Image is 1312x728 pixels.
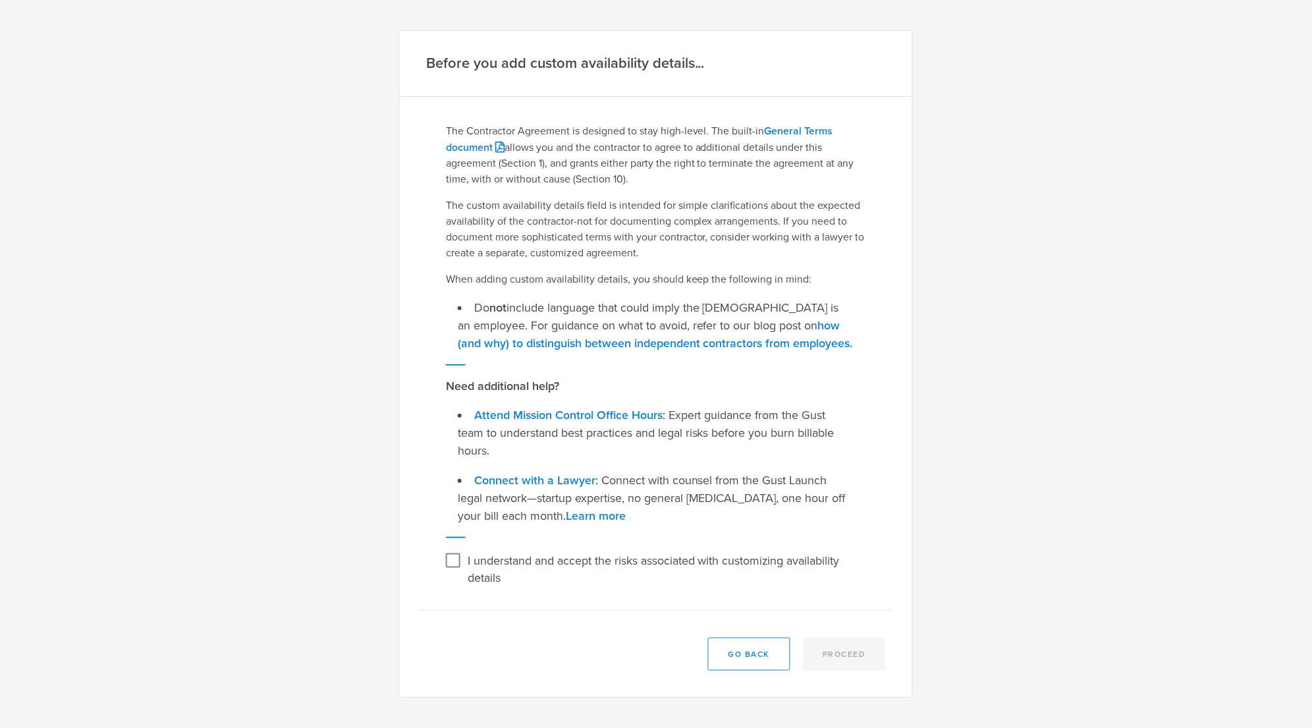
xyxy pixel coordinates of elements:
[458,299,854,352] li: Do include language that could imply the [DEMOGRAPHIC_DATA] is an employee. For guidance on what ...
[708,638,790,671] button: Go Back
[446,123,866,187] p: The Contractor Agreement is designed to stay high-level. The built-in allows you and the contract...
[474,408,663,422] a: Attend Mission Control Office Hours
[468,550,863,586] label: I understand and accept the risks associated with customizing availability details
[446,378,866,395] h3: Need additional help?
[1246,625,1312,688] iframe: Chat Widget
[446,271,866,287] p: When adding custom availability details, you should keep the following in mind:
[458,472,854,525] li: : Connect with counsel from the Gust Launch legal network—startup expertise, no general [MEDICAL_...
[489,300,506,315] strong: not
[458,406,854,460] li: : Expert guidance from the Gust team to understand best practices and legal risks before you burn...
[474,473,595,488] a: Connect with a Lawyer
[566,509,626,523] a: Learn more
[446,198,866,261] p: The custom availability details field is intended for simple clarifications about the expected av...
[426,54,705,73] h2: Before you add custom availability details...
